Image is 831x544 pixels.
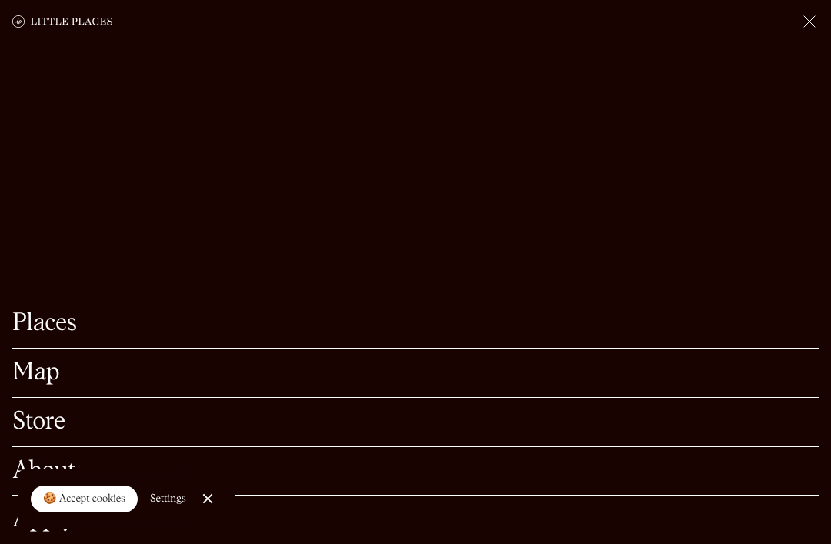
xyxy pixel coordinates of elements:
[150,482,186,516] a: Settings
[43,492,125,507] div: 🍪 Accept cookies
[207,499,208,499] div: Close Cookie Popup
[150,493,186,504] div: Settings
[12,459,819,483] a: About
[12,312,819,335] a: Places
[12,508,819,532] a: Apply
[31,486,138,513] a: 🍪 Accept cookies
[192,483,223,514] a: Close Cookie Popup
[12,361,819,385] a: Map
[12,410,819,434] a: Store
